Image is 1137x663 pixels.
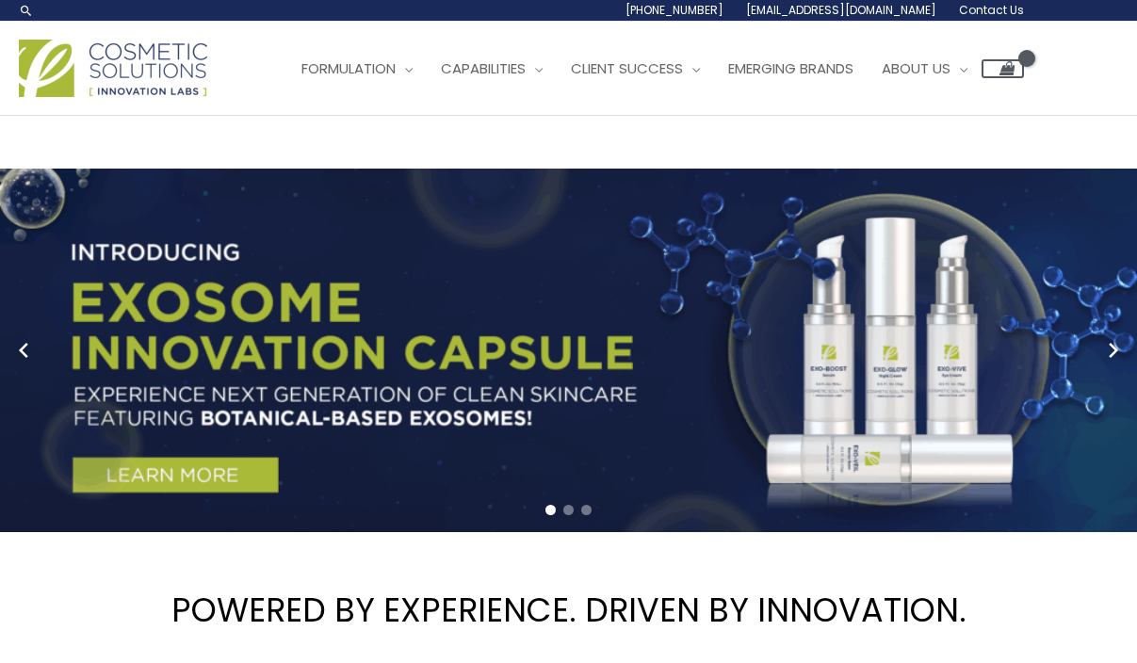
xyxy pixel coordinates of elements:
span: Contact Us [959,2,1024,18]
a: Formulation [287,40,427,97]
span: Capabilities [441,58,526,78]
span: Emerging Brands [728,58,853,78]
a: Search icon link [19,3,34,18]
button: Previous slide [9,336,38,364]
span: About Us [882,58,950,78]
a: Capabilities [427,40,557,97]
span: [PHONE_NUMBER] [625,2,723,18]
nav: Site Navigation [273,40,1024,97]
a: Emerging Brands [714,40,868,97]
span: Go to slide 1 [545,505,556,515]
span: Go to slide 3 [581,505,592,515]
a: About Us [868,40,982,97]
span: [EMAIL_ADDRESS][DOMAIN_NAME] [746,2,936,18]
a: View Shopping Cart, empty [982,59,1024,78]
span: Formulation [301,58,396,78]
a: Client Success [557,40,714,97]
img: Cosmetic Solutions Logo [19,40,207,97]
span: Go to slide 2 [563,505,574,515]
span: Client Success [571,58,683,78]
button: Next slide [1099,336,1128,364]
